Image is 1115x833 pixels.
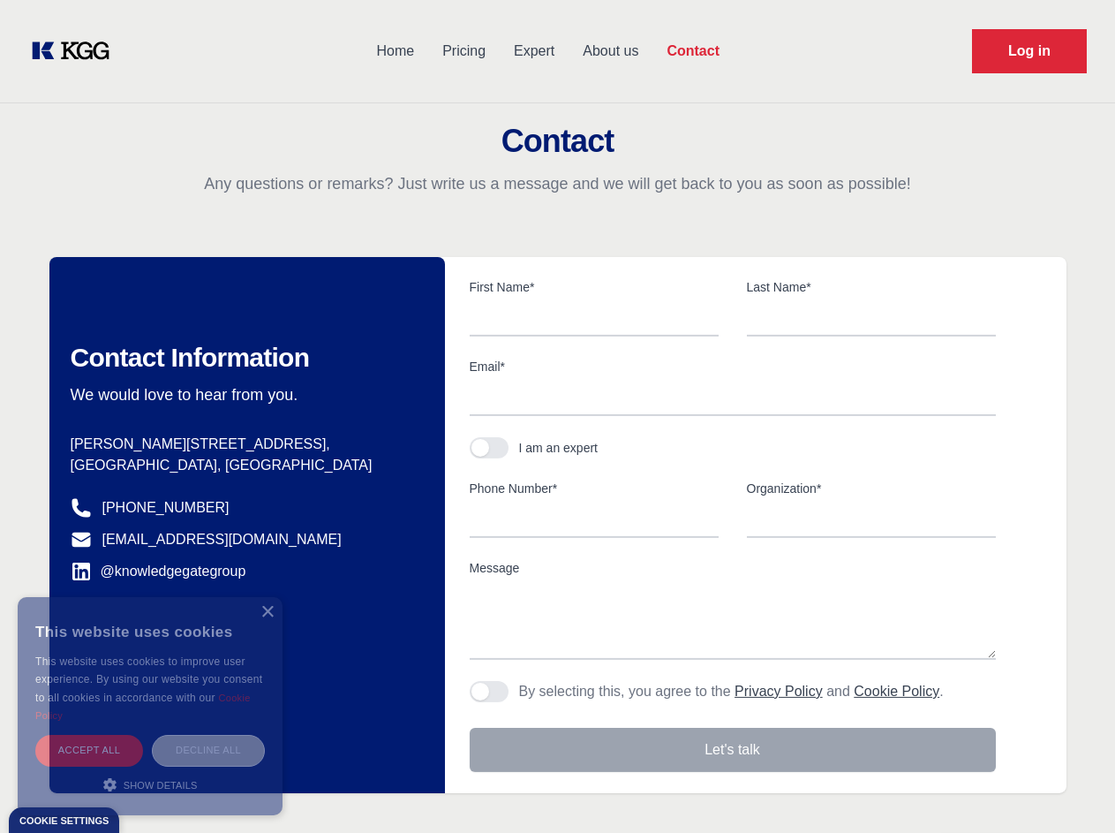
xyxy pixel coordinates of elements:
[519,681,944,702] p: By selecting this, you agree to the and .
[652,28,734,74] a: Contact
[35,610,265,653] div: This website uses cookies
[71,384,417,405] p: We would love to hear from you.
[71,434,417,455] p: [PERSON_NAME][STREET_ADDRESS],
[28,37,124,65] a: KOL Knowledge Platform: Talk to Key External Experts (KEE)
[102,497,230,519] a: [PHONE_NUMBER]
[470,480,719,497] label: Phone Number*
[152,735,265,766] div: Decline all
[71,342,417,374] h2: Contact Information
[470,278,719,296] label: First Name*
[1027,748,1115,833] iframe: Chat Widget
[470,728,996,772] button: Let's talk
[972,29,1087,73] a: Request Demo
[747,278,996,296] label: Last Name*
[71,455,417,476] p: [GEOGRAPHIC_DATA], [GEOGRAPHIC_DATA]
[260,606,274,619] div: Close
[35,735,143,766] div: Accept all
[21,173,1094,194] p: Any questions or remarks? Just write us a message and we will get back to you as soon as possible!
[102,529,342,550] a: [EMAIL_ADDRESS][DOMAIN_NAME]
[71,561,246,582] a: @knowledgegategroup
[35,776,265,793] div: Show details
[735,684,823,699] a: Privacy Policy
[747,480,996,497] label: Organization*
[519,439,599,457] div: I am an expert
[19,816,109,826] div: Cookie settings
[569,28,652,74] a: About us
[470,358,996,375] label: Email*
[500,28,569,74] a: Expert
[362,28,428,74] a: Home
[35,693,251,721] a: Cookie Policy
[124,780,198,791] span: Show details
[470,559,996,577] label: Message
[35,655,262,704] span: This website uses cookies to improve user experience. By using our website you consent to all coo...
[854,684,939,699] a: Cookie Policy
[21,124,1094,159] h2: Contact
[428,28,500,74] a: Pricing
